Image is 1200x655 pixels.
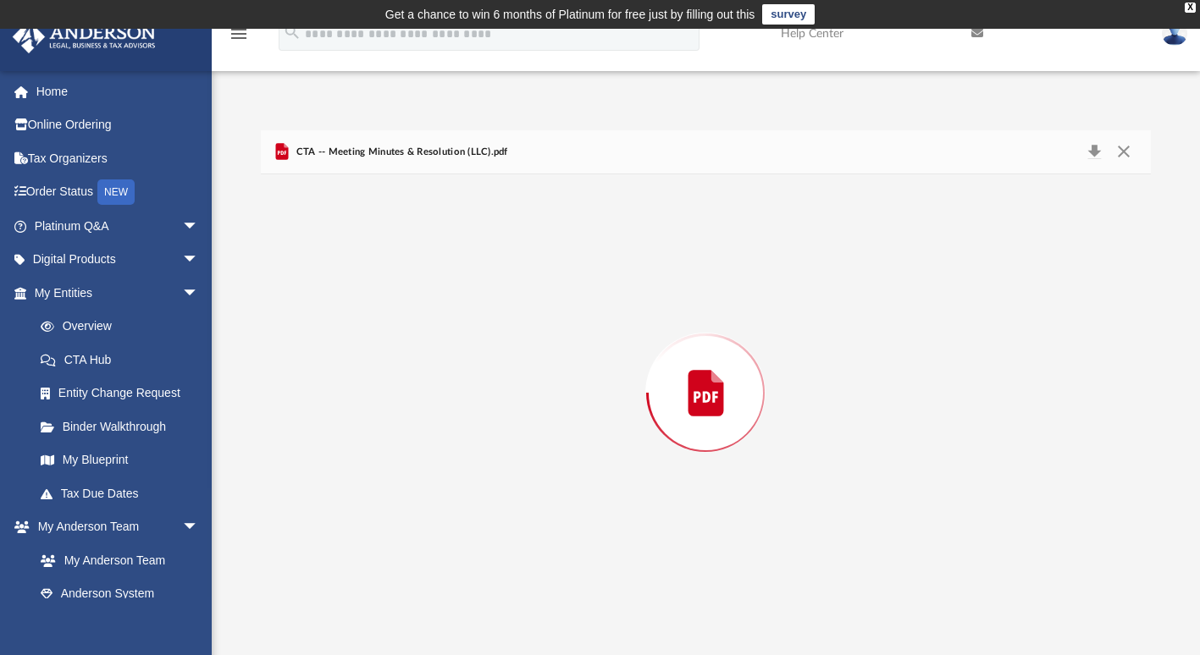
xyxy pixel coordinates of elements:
[12,243,224,277] a: Digital Productsarrow_drop_down
[24,343,224,377] a: CTA Hub
[1162,21,1187,46] img: User Pic
[12,209,224,243] a: Platinum Q&Aarrow_drop_down
[182,209,216,244] span: arrow_drop_down
[12,108,224,142] a: Online Ordering
[385,4,755,25] div: Get a chance to win 6 months of Platinum for free just by filling out this
[283,23,301,41] i: search
[182,243,216,278] span: arrow_drop_down
[24,443,216,477] a: My Blueprint
[24,310,224,344] a: Overview
[24,377,224,410] a: Entity Change Request
[182,276,216,311] span: arrow_drop_down
[1185,3,1196,13] div: close
[24,577,216,611] a: Anderson System
[24,543,207,577] a: My Anderson Team
[97,179,135,205] div: NEW
[182,510,216,545] span: arrow_drop_down
[762,4,815,25] a: survey
[292,145,507,160] span: CTA -- Meeting Minutes & Resolution (LLC).pdf
[12,175,224,210] a: Order StatusNEW
[24,476,224,510] a: Tax Due Dates
[1109,140,1139,164] button: Close
[12,276,224,310] a: My Entitiesarrow_drop_down
[12,510,216,544] a: My Anderson Teamarrow_drop_down
[24,410,224,443] a: Binder Walkthrough
[12,74,224,108] a: Home
[1079,140,1109,164] button: Download
[229,24,249,44] i: menu
[261,130,1150,612] div: Preview
[12,141,224,175] a: Tax Organizers
[229,32,249,44] a: menu
[8,20,161,53] img: Anderson Advisors Platinum Portal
